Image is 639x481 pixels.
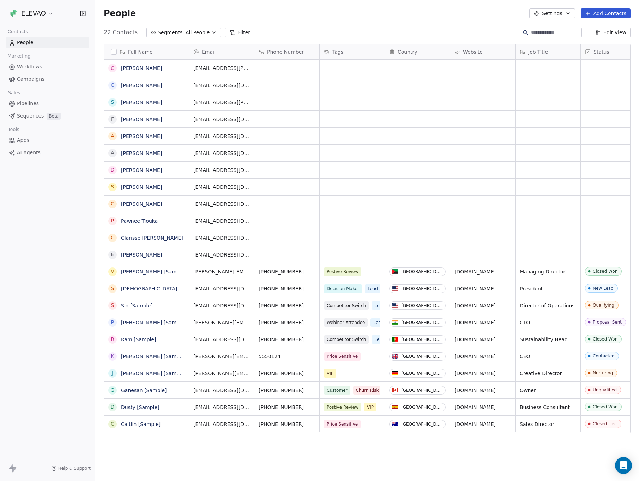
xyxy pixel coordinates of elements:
[528,48,548,55] span: Job Title
[401,337,442,342] div: [GEOGRAPHIC_DATA]
[121,167,162,173] a: [PERSON_NAME]
[520,387,576,394] span: Owner
[450,44,515,59] div: Website
[593,320,622,325] div: Proposal Sent
[111,386,115,394] div: G
[401,269,442,274] div: [GEOGRAPHIC_DATA]
[121,337,156,342] a: Ram [Sample]
[121,252,162,258] a: [PERSON_NAME]
[121,218,158,224] a: Pawnee Tiouka
[17,137,29,144] span: Apps
[520,285,576,292] span: President
[193,302,250,309] span: [EMAIL_ADDRESS][DOMAIN_NAME]
[17,63,42,71] span: Workflows
[520,268,576,275] span: Managing Director
[320,44,385,59] div: Tags
[111,98,114,106] div: S
[593,404,617,409] div: Closed Won
[324,301,369,310] span: Competitor Switch
[111,302,114,309] div: S
[111,268,114,275] div: V
[454,421,496,427] a: [DOMAIN_NAME]
[6,134,89,146] a: Apps
[193,387,250,394] span: [EMAIL_ADDRESS][DOMAIN_NAME]
[520,319,576,326] span: CTO
[121,65,162,71] a: [PERSON_NAME]
[128,48,153,55] span: Full Name
[111,353,114,360] div: K
[259,370,315,377] span: [PHONE_NUMBER]
[593,354,615,359] div: Contacted
[121,286,201,291] a: [DEMOGRAPHIC_DATA] [Sample]
[121,303,153,308] a: Sid [Sample]
[111,65,114,72] div: C
[104,44,189,59] div: Full Name
[365,284,381,293] span: Lead
[454,387,496,393] a: [DOMAIN_NAME]
[454,303,496,308] a: [DOMAIN_NAME]
[193,82,250,89] span: [EMAIL_ADDRESS][DOMAIN_NAME]
[193,99,250,106] span: [EMAIL_ADDRESS][PERSON_NAME][DOMAIN_NAME]
[5,51,34,61] span: Marketing
[520,353,576,360] span: CEO
[121,235,183,241] a: Clarisse [PERSON_NAME]
[111,403,115,411] div: D
[47,113,61,120] span: Beta
[401,371,442,376] div: [GEOGRAPHIC_DATA]
[193,285,250,292] span: [EMAIL_ADDRESS][DOMAIN_NAME]
[121,150,162,156] a: [PERSON_NAME]
[6,110,89,122] a: SequencesBeta
[193,336,250,343] span: [EMAIL_ADDRESS][DOMAIN_NAME]
[51,465,91,471] a: Help & Support
[454,371,496,376] a: [DOMAIN_NAME]
[111,217,114,224] div: P
[593,421,617,426] div: Closed Lost
[121,201,162,207] a: [PERSON_NAME]
[17,149,41,156] span: AI Agents
[17,76,44,83] span: Campaigns
[259,387,315,394] span: [PHONE_NUMBER]
[193,251,250,258] span: [EMAIL_ADDRESS][DOMAIN_NAME]
[121,421,161,427] a: Caitlin [Sample]
[324,403,361,411] span: Postive Review
[463,48,483,55] span: Website
[593,48,609,55] span: Status
[111,285,114,292] div: S
[520,404,576,411] span: Business Consultant
[8,7,55,19] button: ELEVAO
[5,26,31,37] span: Contacts
[193,167,250,174] span: [EMAIL_ADDRESS][DOMAIN_NAME]
[6,73,89,85] a: Campaigns
[454,354,496,359] a: [DOMAIN_NAME]
[202,48,216,55] span: Email
[10,9,18,18] img: cropped-elevao_favicon-512x512.png
[401,422,442,427] div: [GEOGRAPHIC_DATA]
[454,320,496,325] a: [DOMAIN_NAME]
[324,318,368,327] span: Webinar Attendee
[401,320,442,325] div: [GEOGRAPHIC_DATA]
[520,421,576,428] span: Sales Director
[593,286,614,291] div: New Lead
[520,336,576,343] span: Sustainability Head
[193,150,250,157] span: [EMAIL_ADDRESS][DOMAIN_NAME]
[324,267,361,276] span: Postive Review
[111,420,114,428] div: C
[225,28,254,37] button: Filter
[193,217,250,224] span: [EMAIL_ADDRESS][DOMAIN_NAME]
[121,354,186,359] a: [PERSON_NAME] [Sample]
[593,387,617,392] div: Unqualified
[593,337,617,342] div: Closed Won
[121,269,186,275] a: [PERSON_NAME] [Sample]
[104,28,138,37] span: 22 Contacts
[121,387,167,393] a: Ganesan [Sample]
[581,8,631,18] button: Add Contacts
[370,318,386,327] span: Lead
[520,302,576,309] span: Director of Operations
[193,234,250,241] span: [EMAIL_ADDRESS][DOMAIN_NAME]
[111,115,114,123] div: F
[104,60,189,450] div: grid
[259,336,315,343] span: [PHONE_NUMBER]
[259,353,315,360] span: 5550124
[193,184,250,191] span: [EMAIL_ADDRESS][DOMAIN_NAME]
[353,386,382,395] span: Churn Risk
